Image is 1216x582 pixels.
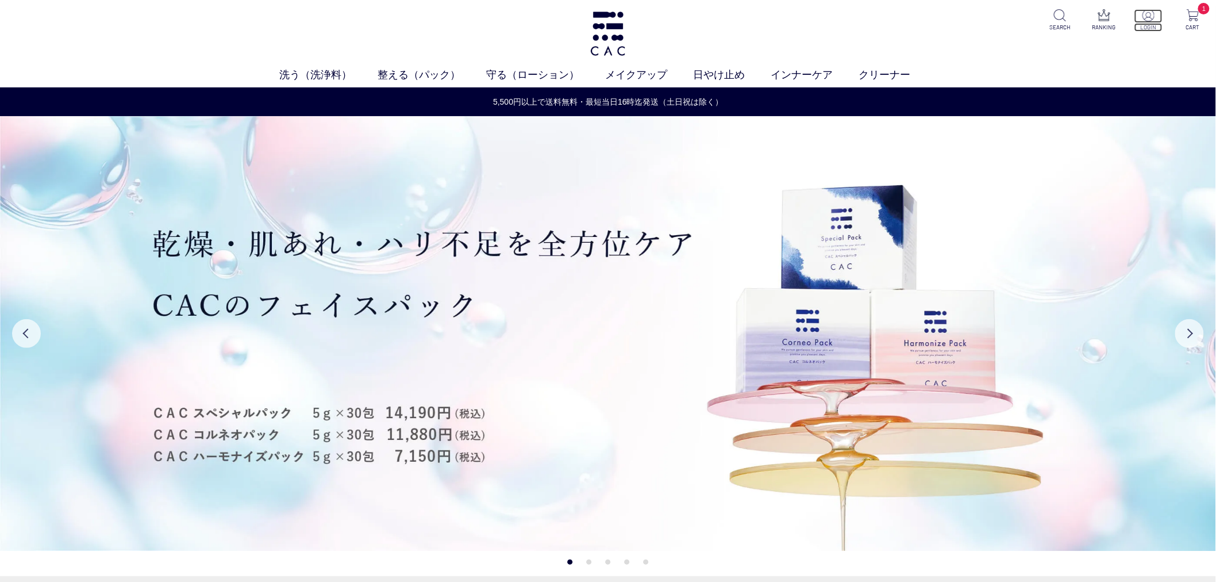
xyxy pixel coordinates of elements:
p: SEARCH [1046,23,1074,32]
p: CART [1179,23,1207,32]
span: 1 [1198,3,1210,14]
a: 洗う（洗浄料） [280,67,378,83]
button: 1 of 5 [568,560,573,565]
a: 1 CART [1179,9,1207,32]
a: 守る（ローション） [487,67,606,83]
button: 2 of 5 [587,560,592,565]
a: LOGIN [1134,9,1163,32]
p: RANKING [1090,23,1118,32]
p: LOGIN [1134,23,1163,32]
a: クリーナー [859,67,937,83]
a: RANKING [1090,9,1118,32]
img: logo [588,12,628,56]
button: 5 of 5 [644,560,649,565]
a: SEARCH [1046,9,1074,32]
a: メイクアップ [606,67,694,83]
button: 3 of 5 [606,560,611,565]
button: 4 of 5 [625,560,630,565]
button: Previous [12,319,41,348]
a: 整える（パック） [378,67,487,83]
button: Next [1175,319,1204,348]
a: 5,500円以上で送料無料・最短当日16時迄発送（土日祝は除く） [1,96,1216,108]
a: インナーケア [771,67,859,83]
a: 日やけ止め [694,67,771,83]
